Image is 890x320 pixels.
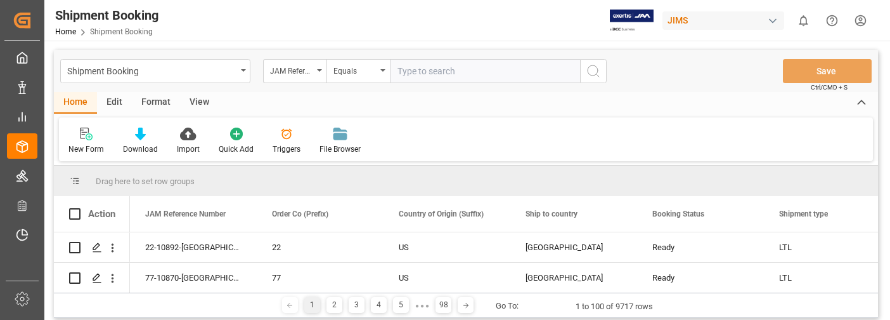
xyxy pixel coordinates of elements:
[263,59,326,83] button: open menu
[132,92,180,114] div: Format
[123,143,158,155] div: Download
[652,263,749,293] div: Ready
[399,233,495,262] div: US
[662,11,784,30] div: JIMS
[219,143,254,155] div: Quick Add
[349,297,364,313] div: 3
[177,143,200,155] div: Import
[779,210,828,218] span: Shipment type
[97,92,132,114] div: Edit
[326,59,390,83] button: open menu
[273,143,300,155] div: Triggers
[779,263,875,293] div: LTL
[496,300,519,312] div: Go To:
[399,263,495,293] div: US
[180,92,219,114] div: View
[272,210,328,218] span: Order Co (Prefix)
[304,297,320,313] div: 1
[652,233,749,262] div: Ready
[818,6,846,35] button: Help Center
[526,233,622,262] div: [GEOGRAPHIC_DATA]
[435,297,451,313] div: 98
[610,10,654,32] img: Exertis%20JAM%20-%20Email%20Logo.jpg_1722504956.jpg
[68,143,104,155] div: New Form
[54,232,130,263] div: Press SPACE to select this row.
[576,300,653,313] div: 1 to 100 of 9717 rows
[415,301,429,310] div: ● ● ●
[96,177,195,186] span: Drag here to set row groups
[54,263,130,293] div: Press SPACE to select this row.
[130,232,257,262] div: 22-10892-[GEOGRAPHIC_DATA]
[130,263,257,293] div: 77-10870-[GEOGRAPHIC_DATA]
[789,6,818,35] button: show 0 new notifications
[272,233,368,262] div: 22
[326,297,342,313] div: 2
[67,62,236,78] div: Shipment Booking
[145,210,226,218] span: JAM Reference Number
[319,143,361,155] div: File Browser
[393,297,409,313] div: 5
[60,59,250,83] button: open menu
[88,208,115,220] div: Action
[55,6,158,25] div: Shipment Booking
[526,210,577,218] span: Ship to country
[783,59,872,83] button: Save
[662,8,789,32] button: JIMS
[371,297,387,313] div: 4
[399,210,484,218] span: Country of Origin (Suffix)
[652,210,704,218] span: Booking Status
[333,62,377,77] div: Equals
[526,263,622,293] div: [GEOGRAPHIC_DATA]
[811,83,848,92] span: Ctrl/CMD + S
[54,92,97,114] div: Home
[270,62,313,77] div: JAM Reference Number
[580,59,607,83] button: search button
[272,263,368,293] div: 77
[779,233,875,262] div: LTL
[55,27,76,36] a: Home
[390,59,580,83] input: Type to search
